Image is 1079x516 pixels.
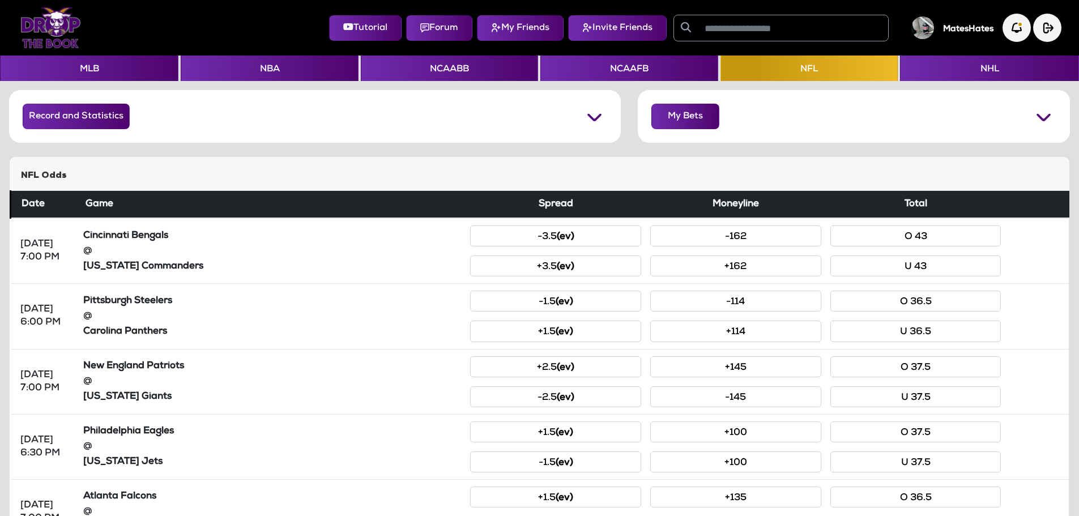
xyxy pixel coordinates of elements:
[470,255,641,276] button: +3.5(ev)
[557,363,574,373] small: (ev)
[557,262,574,272] small: (ev)
[79,191,466,219] th: Game
[651,104,719,129] button: My Bets
[568,15,667,41] button: Invite Friends
[20,434,70,460] div: [DATE] 6:30 PM
[830,487,1001,508] button: O 36.5
[470,386,641,407] button: -2.5(ev)
[557,232,574,242] small: (ev)
[83,427,174,436] strong: Philadelphia Eagles
[83,245,462,258] div: @
[650,291,821,312] button: -114
[556,297,573,307] small: (ev)
[83,375,462,388] div: @
[20,369,70,395] div: [DATE] 7:00 PM
[556,458,573,468] small: (ev)
[650,451,821,472] button: +100
[470,421,641,442] button: +1.5(ev)
[911,16,934,39] img: User
[83,310,462,323] div: @
[11,191,79,219] th: Date
[181,56,358,81] button: NBA
[470,487,641,508] button: +1.5(ev)
[650,421,821,442] button: +100
[830,255,1001,276] button: U 43
[830,451,1001,472] button: U 37.5
[557,393,574,403] small: (ev)
[470,291,641,312] button: -1.5(ev)
[830,321,1001,342] button: U 36.5
[83,457,163,467] strong: [US_STATE] Jets
[650,225,821,246] button: -162
[556,428,573,438] small: (ev)
[21,170,1058,181] h5: NFL Odds
[83,361,184,371] strong: New England Patriots
[83,440,462,453] div: @
[540,56,718,81] button: NCAAFB
[20,7,81,48] img: Logo
[477,15,564,41] button: My Friends
[20,238,70,264] div: [DATE] 7:00 PM
[83,231,168,241] strong: Cincinnati Bengals
[900,56,1078,81] button: NHL
[650,255,821,276] button: +162
[650,487,821,508] button: +135
[830,291,1001,312] button: O 36.5
[470,356,641,377] button: +2.5(ev)
[650,356,821,377] button: +145
[1003,14,1031,42] img: Notification
[650,386,821,407] button: -145
[943,24,993,35] h5: MatesHates
[556,327,573,337] small: (ev)
[83,392,172,402] strong: [US_STATE] Giants
[720,56,898,81] button: NFL
[650,321,821,342] button: +114
[83,296,172,306] strong: Pittsburgh Steelers
[470,225,641,246] button: -3.5(ev)
[830,225,1001,246] button: O 43
[329,15,402,41] button: Tutorial
[830,421,1001,442] button: O 37.5
[466,191,646,219] th: Spread
[556,493,573,503] small: (ev)
[470,451,641,472] button: -1.5(ev)
[23,104,130,129] button: Record and Statistics
[830,356,1001,377] button: O 37.5
[20,303,70,329] div: [DATE] 6:00 PM
[826,191,1006,219] th: Total
[406,15,472,41] button: Forum
[470,321,641,342] button: +1.5(ev)
[83,262,203,271] strong: [US_STATE] Commanders
[83,492,156,501] strong: Atlanta Falcons
[646,191,826,219] th: Moneyline
[830,386,1001,407] button: U 37.5
[361,56,538,81] button: NCAABB
[83,327,167,336] strong: Carolina Panthers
